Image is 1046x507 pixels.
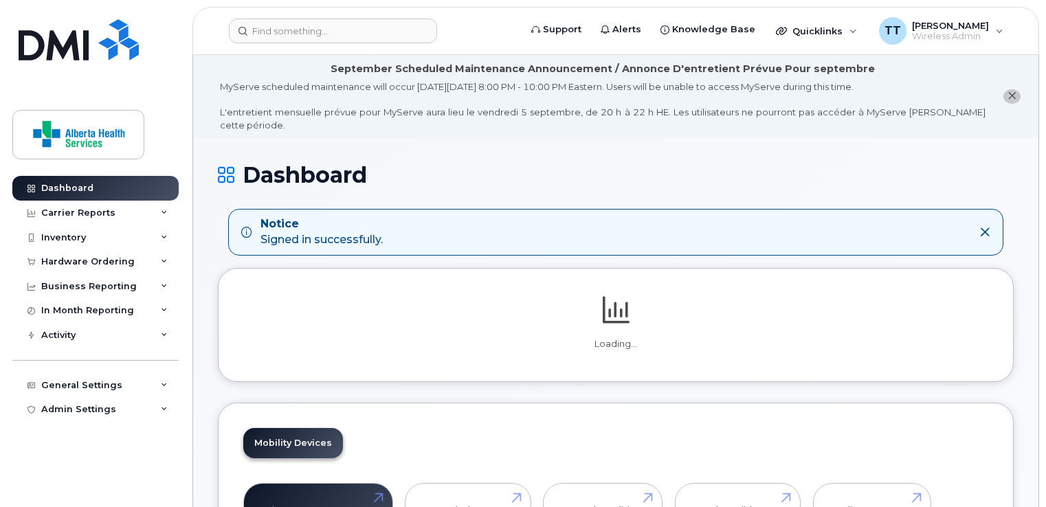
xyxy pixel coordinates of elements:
div: MyServe scheduled maintenance will occur [DATE][DATE] 8:00 PM - 10:00 PM Eastern. Users will be u... [220,80,986,131]
a: Mobility Devices [243,428,343,458]
strong: Notice [260,216,383,232]
div: Signed in successfully. [260,216,383,248]
div: September Scheduled Maintenance Announcement / Annonce D'entretient Prévue Pour septembre [331,62,875,76]
button: close notification [1003,89,1021,104]
p: Loading... [243,338,988,350]
h1: Dashboard [218,163,1014,187]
